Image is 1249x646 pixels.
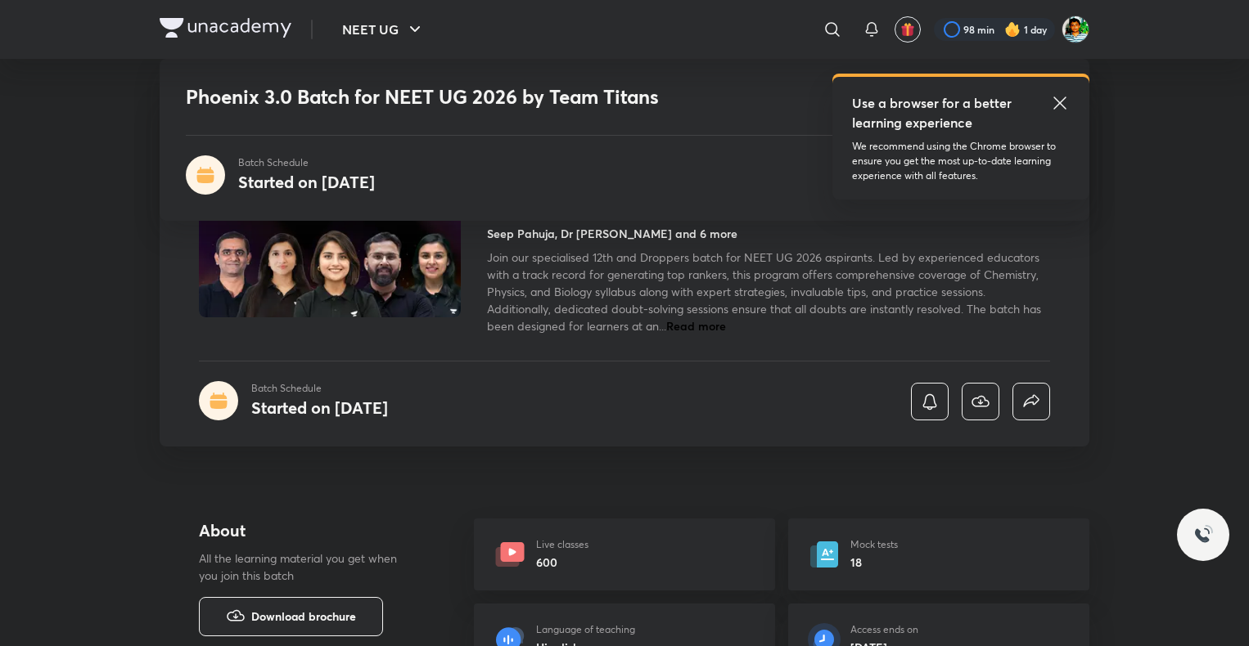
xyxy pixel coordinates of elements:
[900,22,915,37] img: avatar
[852,139,1070,183] p: We recommend using the Chrome browser to ensure you get the most up-to-date learning experience w...
[850,622,918,637] p: Access ends on
[251,608,356,626] span: Download brochure
[160,18,291,38] img: Company Logo
[251,381,388,396] p: Batch Schedule
[238,171,375,193] h4: Started on [DATE]
[850,554,898,571] h6: 18
[487,225,737,242] h4: Seep Pahuja, Dr [PERSON_NAME] and 6 more
[487,249,1041,334] span: Join our specialised 12th and Droppers batch for NEET UG 2026 aspirants. Led by experienced educa...
[852,93,1015,132] h5: Use a browser for a better learning experience
[666,318,726,334] span: Read more
[1193,525,1213,545] img: ttu
[536,554,588,571] h6: 600
[186,85,827,109] h1: Phoenix 3.0 Batch for NEET UG 2026 by Team Titans
[199,518,422,543] h4: About
[850,537,898,552] p: Mock tests
[160,18,291,42] a: Company Logo
[1004,21,1021,38] img: streak
[199,597,383,636] button: Download brochure
[536,537,588,552] p: Live classes
[895,16,921,43] button: avatar
[1062,16,1089,43] img: Mehul Ghosh
[536,622,635,637] p: Language of teaching
[251,397,388,419] h4: Started on [DATE]
[238,155,375,170] p: Batch Schedule
[196,168,463,319] img: Thumbnail
[332,13,435,46] button: NEET UG
[199,550,410,584] p: All the learning material you get when you join this batch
